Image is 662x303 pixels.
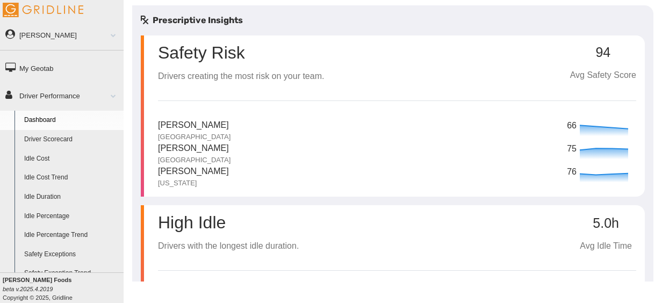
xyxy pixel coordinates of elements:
p: 94 [570,45,636,60]
p: High Idle [158,214,299,231]
p: Drivers creating the most risk on your team. [158,70,324,83]
a: Safety Exception Trend [19,264,124,283]
a: Idle Cost [19,149,124,169]
p: [PERSON_NAME] [158,119,231,132]
a: Safety Exceptions [19,245,124,264]
p: [PERSON_NAME] [158,165,229,178]
a: Idle Percentage [19,207,124,226]
img: Gridline [3,3,83,17]
p: Safety Risk [158,44,324,61]
p: [GEOGRAPHIC_DATA] [158,155,231,165]
a: Dashboard [19,111,124,130]
div: Copyright © 2025, Gridline [3,276,124,302]
i: beta v.2025.4.2019 [3,286,53,292]
p: [US_STATE] [158,178,229,188]
h5: Prescriptive Insights [141,14,243,27]
p: Avg Idle Time [575,240,636,253]
p: 75 [567,142,577,156]
p: 66 [567,119,577,133]
p: 76 [567,165,577,179]
a: Idle Cost Trend [19,168,124,187]
a: Idle Percentage Trend [19,226,124,245]
b: [PERSON_NAME] Foods [3,277,71,283]
p: 5.0h [575,216,636,231]
p: [PERSON_NAME] [158,142,231,155]
p: [GEOGRAPHIC_DATA] [158,132,231,142]
a: Idle Duration [19,187,124,207]
a: Driver Scorecard [19,130,124,149]
p: Drivers with the longest idle duration. [158,240,299,253]
p: Avg Safety Score [570,69,636,82]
